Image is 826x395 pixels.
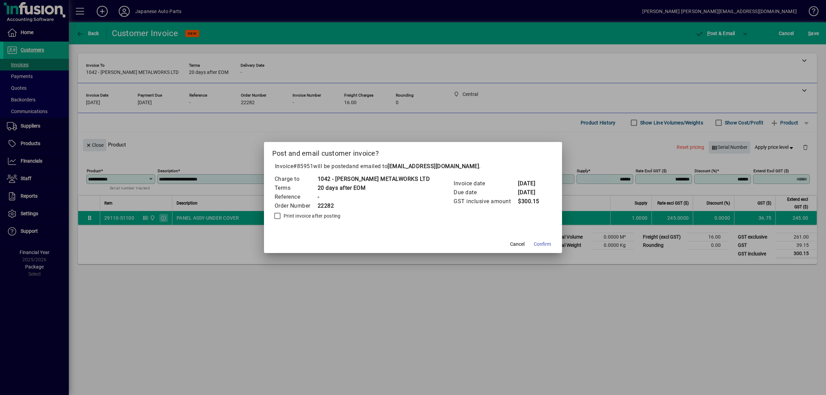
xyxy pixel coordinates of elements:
td: 22282 [317,201,430,210]
span: #85951 [293,163,313,169]
button: Cancel [506,238,528,250]
p: Invoice will be posted . [272,162,554,171]
td: Invoice date [453,179,518,188]
span: Cancel [510,241,525,248]
td: $300.15 [518,197,545,206]
h2: Post and email customer invoice? [264,142,562,162]
label: Print invoice after posting [282,212,341,219]
td: Order Number [274,201,317,210]
td: GST inclusive amount [453,197,518,206]
td: Charge to [274,175,317,184]
b: [EMAIL_ADDRESS][DOMAIN_NAME] [388,163,479,169]
td: 1042 - [PERSON_NAME] METALWORKS LTD [317,175,430,184]
td: 20 days after EOM [317,184,430,193]
td: - [317,193,430,201]
span: Confirm [534,241,551,248]
span: and emailed to [349,163,479,169]
td: Terms [274,184,317,193]
button: Confirm [531,238,554,250]
td: [DATE] [518,188,545,197]
td: Due date [453,188,518,197]
td: Reference [274,193,317,201]
td: [DATE] [518,179,545,188]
